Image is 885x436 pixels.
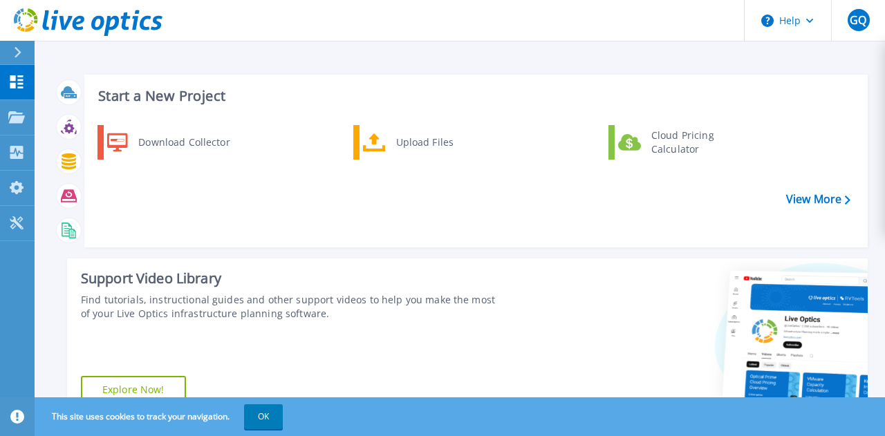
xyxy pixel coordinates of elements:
[389,129,492,156] div: Upload Files
[353,125,495,160] a: Upload Files
[81,269,497,287] div: Support Video Library
[786,193,850,206] a: View More
[850,15,866,26] span: GQ
[608,125,750,160] a: Cloud Pricing Calculator
[81,293,497,321] div: Find tutorials, instructional guides and other support videos to help you make the most of your L...
[98,88,850,104] h3: Start a New Project
[38,404,283,429] span: This site uses cookies to track your navigation.
[131,129,236,156] div: Download Collector
[644,129,747,156] div: Cloud Pricing Calculator
[97,125,239,160] a: Download Collector
[81,376,186,404] a: Explore Now!
[244,404,283,429] button: OK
